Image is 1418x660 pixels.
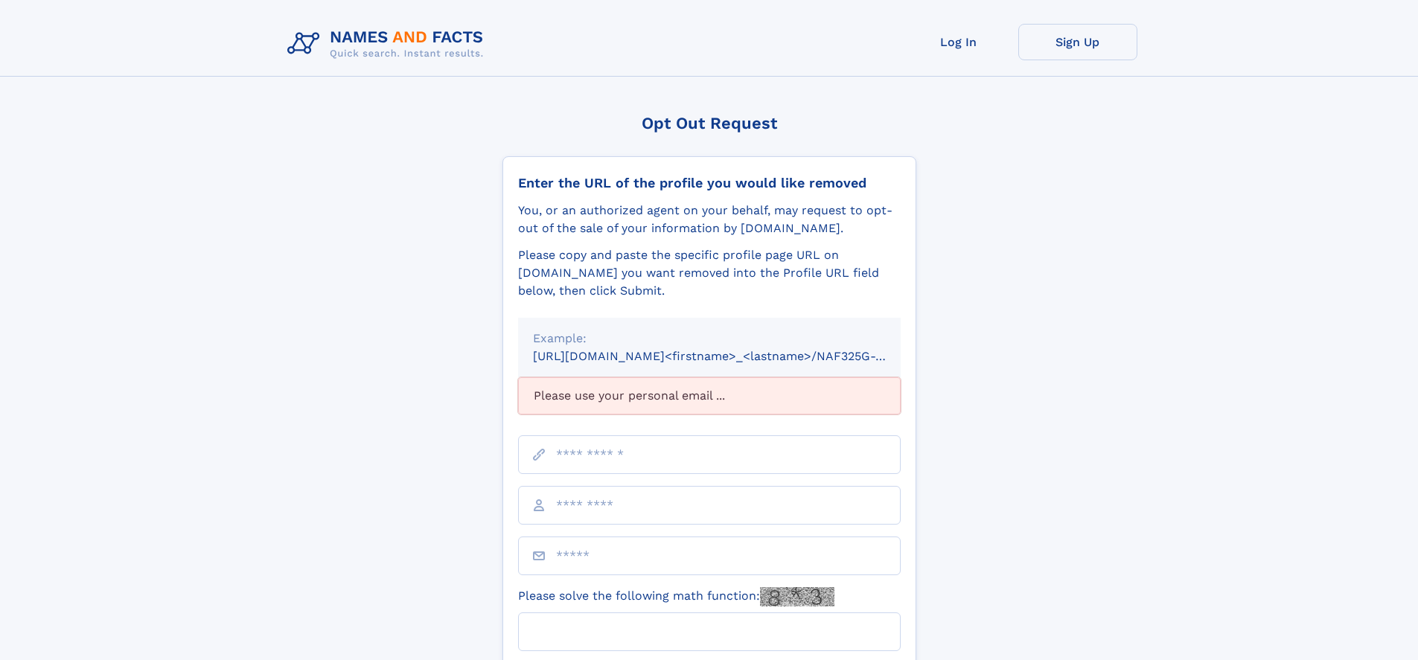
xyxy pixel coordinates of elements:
a: Log In [899,24,1018,60]
div: Enter the URL of the profile you would like removed [518,175,901,191]
small: [URL][DOMAIN_NAME]<firstname>_<lastname>/NAF325G-xxxxxxxx [533,349,929,363]
div: Please use your personal email ... [518,377,901,414]
a: Sign Up [1018,24,1137,60]
div: Please copy and paste the specific profile page URL on [DOMAIN_NAME] you want removed into the Pr... [518,246,901,300]
div: Opt Out Request [502,114,916,132]
div: Example: [533,330,886,347]
img: Logo Names and Facts [281,24,496,64]
label: Please solve the following math function: [518,587,834,606]
div: You, or an authorized agent on your behalf, may request to opt-out of the sale of your informatio... [518,202,901,237]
